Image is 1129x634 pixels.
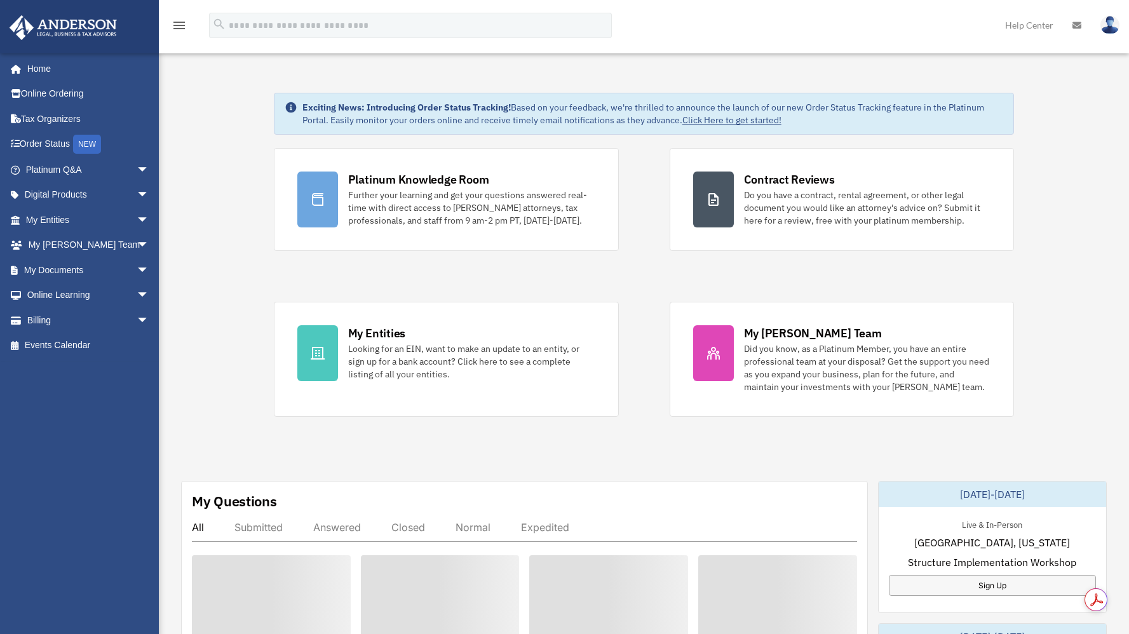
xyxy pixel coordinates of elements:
[73,135,101,154] div: NEW
[9,283,168,308] a: Online Learningarrow_drop_down
[9,106,168,132] a: Tax Organizers
[744,325,882,341] div: My [PERSON_NAME] Team
[274,148,619,251] a: Platinum Knowledge Room Further your learning and get your questions answered real-time with dire...
[313,521,361,534] div: Answered
[889,575,1096,596] a: Sign Up
[212,17,226,31] i: search
[908,555,1076,570] span: Structure Implementation Workshop
[744,172,835,187] div: Contract Reviews
[9,307,168,333] a: Billingarrow_drop_down
[914,535,1070,550] span: [GEOGRAPHIC_DATA], [US_STATE]
[302,101,1004,126] div: Based on your feedback, we're thrilled to announce the launch of our new Order Status Tracking fe...
[137,283,162,309] span: arrow_drop_down
[137,233,162,259] span: arrow_drop_down
[9,233,168,258] a: My [PERSON_NAME] Teamarrow_drop_down
[192,521,204,534] div: All
[6,15,121,40] img: Anderson Advisors Platinum Portal
[274,302,619,417] a: My Entities Looking for an EIN, want to make an update to an entity, or sign up for a bank accoun...
[348,325,405,341] div: My Entities
[744,342,991,393] div: Did you know, as a Platinum Member, you have an entire professional team at your disposal? Get th...
[521,521,569,534] div: Expedited
[879,482,1106,507] div: [DATE]-[DATE]
[9,333,168,358] a: Events Calendar
[172,18,187,33] i: menu
[9,257,168,283] a: My Documentsarrow_drop_down
[952,517,1032,530] div: Live & In-Person
[391,521,425,534] div: Closed
[172,22,187,33] a: menu
[9,207,168,233] a: My Entitiesarrow_drop_down
[682,114,781,126] a: Click Here to get started!
[670,302,1015,417] a: My [PERSON_NAME] Team Did you know, as a Platinum Member, you have an entire professional team at...
[9,81,168,107] a: Online Ordering
[234,521,283,534] div: Submitted
[9,182,168,208] a: Digital Productsarrow_drop_down
[9,56,162,81] a: Home
[670,148,1015,251] a: Contract Reviews Do you have a contract, rental agreement, or other legal document you would like...
[348,172,489,187] div: Platinum Knowledge Room
[137,157,162,183] span: arrow_drop_down
[137,257,162,283] span: arrow_drop_down
[192,492,277,511] div: My Questions
[744,189,991,227] div: Do you have a contract, rental agreement, or other legal document you would like an attorney's ad...
[137,207,162,233] span: arrow_drop_down
[137,307,162,334] span: arrow_drop_down
[348,189,595,227] div: Further your learning and get your questions answered real-time with direct access to [PERSON_NAM...
[1100,16,1119,34] img: User Pic
[456,521,490,534] div: Normal
[9,157,168,182] a: Platinum Q&Aarrow_drop_down
[137,182,162,208] span: arrow_drop_down
[9,132,168,158] a: Order StatusNEW
[348,342,595,381] div: Looking for an EIN, want to make an update to an entity, or sign up for a bank account? Click her...
[302,102,511,113] strong: Exciting News: Introducing Order Status Tracking!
